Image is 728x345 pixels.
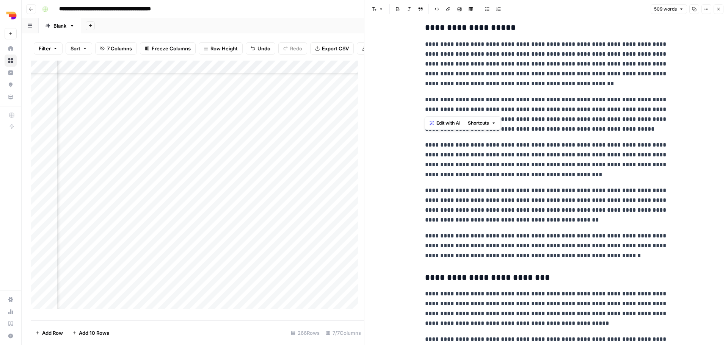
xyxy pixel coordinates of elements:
span: Redo [290,45,302,52]
a: Blank [39,18,81,33]
span: 7 Columns [107,45,132,52]
span: Add 10 Rows [79,329,109,337]
button: Edit with AI [427,118,463,128]
button: Row Height [199,42,243,55]
a: Settings [5,293,17,306]
div: 266 Rows [288,327,323,339]
div: Blank [53,22,66,30]
button: Filter [34,42,63,55]
span: Filter [39,45,51,52]
button: Workspace: Depends [5,6,17,25]
button: Export CSV [310,42,354,55]
button: Freeze Columns [140,42,196,55]
div: 7/7 Columns [323,327,364,339]
a: Usage [5,306,17,318]
span: Row Height [210,45,238,52]
a: Insights [5,67,17,79]
button: 509 words [651,4,687,14]
a: Browse [5,55,17,67]
a: Your Data [5,91,17,103]
button: Add 10 Rows [67,327,114,339]
button: Sort [66,42,92,55]
a: Home [5,42,17,55]
span: Add Row [42,329,63,337]
span: Sort [71,45,80,52]
img: Depends Logo [5,9,18,22]
button: Undo [246,42,275,55]
a: Opportunities [5,79,17,91]
span: Shortcuts [468,120,489,126]
button: Add Row [31,327,67,339]
span: 509 words [654,6,677,12]
span: Edit with AI [436,120,460,126]
button: Help + Support [5,330,17,342]
button: 7 Columns [95,42,137,55]
a: Learning Hub [5,318,17,330]
span: Undo [257,45,270,52]
button: Shortcuts [465,118,499,128]
button: Redo [278,42,307,55]
span: Freeze Columns [152,45,191,52]
span: Export CSV [322,45,349,52]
